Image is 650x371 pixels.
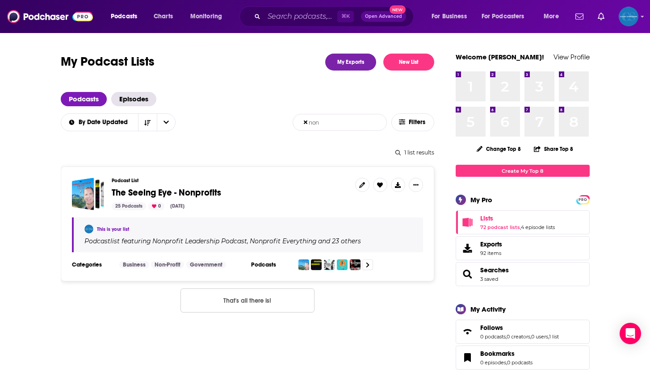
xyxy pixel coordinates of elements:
[350,259,361,270] img: The Nonprofit Show
[531,333,548,340] a: 0 users
[337,259,348,270] img: A Modern Nonprofit Podcast
[79,119,131,125] span: By Date Updated
[248,6,422,27] div: Search podcasts, credits, & more...
[470,305,506,313] div: My Activity
[480,276,498,282] a: 3 saved
[105,9,149,24] button: open menu
[480,324,559,332] a: Follows
[167,202,188,210] div: [DATE]
[119,261,149,268] a: Business
[152,238,247,245] h4: Nonprofit Leadership Podcast
[432,10,467,23] span: For Business
[507,333,530,340] a: 0 creators
[456,53,544,61] a: Welcome [PERSON_NAME]!
[480,214,493,222] span: Lists
[520,224,521,230] span: ,
[456,262,590,286] span: Searches
[480,240,502,248] span: Exports
[506,359,507,366] span: ,
[250,238,317,245] h4: Nonprofit Everything
[112,202,146,210] div: 25 Podcasts
[544,10,559,23] span: More
[480,224,520,230] a: 72 podcast lists
[619,7,638,26] img: User Profile
[480,350,515,358] span: Bookmarks
[138,114,157,131] button: Sort Direction
[298,259,309,270] img: Nonprofit Leadership Podcast
[594,9,608,24] a: Show notifications dropdown
[480,266,509,274] a: Searches
[578,196,588,203] a: PRO
[180,288,315,313] button: Nothing here.
[459,325,477,338] a: Follows
[157,114,176,131] button: open menu
[148,202,164,210] div: 0
[391,113,434,131] button: Filters
[533,140,574,158] button: Share Top 8
[456,320,590,344] span: Follows
[470,196,492,204] div: My Pro
[456,346,590,370] span: Bookmarks
[84,237,412,245] div: Podcast list featuring
[151,238,247,245] a: Nonprofit Leadership Podcast
[112,187,221,198] span: The Seeing Eye - Nonprofits
[84,225,93,233] img: Ronica Cleary
[61,149,434,156] div: 1 list results
[554,53,590,61] a: View Profile
[548,333,549,340] span: ,
[111,10,137,23] span: Podcasts
[572,9,587,24] a: Show notifications dropdown
[318,237,361,245] p: and 23 others
[619,7,638,26] span: Logged in as ClearyStrategies
[154,10,173,23] span: Charts
[480,359,506,366] a: 0 episodes
[151,261,184,268] a: Non-Profit
[148,9,178,24] a: Charts
[7,8,93,25] img: Podchaser - Follow, Share and Rate Podcasts
[61,54,155,71] h1: My Podcast Lists
[480,214,555,222] a: Lists
[60,119,138,125] button: open menu
[506,333,507,340] span: ,
[480,324,503,332] span: Follows
[248,238,317,245] a: Nonprofit Everything
[72,178,105,210] a: The Seeing Eye - Nonprofits
[578,196,588,203] span: PRO
[482,10,524,23] span: For Podcasters
[365,14,402,19] span: Open Advanced
[190,10,222,23] span: Monitoring
[337,11,354,22] span: ⌘ K
[390,5,406,14] span: New
[325,54,376,71] a: My Exports
[456,210,590,234] span: Lists
[537,9,570,24] button: open menu
[97,226,129,232] a: This is your list
[361,11,406,22] button: Open AdvancedNew
[383,54,434,71] button: New List
[409,178,423,192] button: Show More Button
[111,92,156,106] a: Episodes
[521,224,555,230] a: 4 episode lists
[184,9,234,24] button: open menu
[72,261,112,268] h3: Categories
[112,188,221,198] a: The Seeing Eye - Nonprofits
[456,165,590,177] a: Create My Top 8
[61,113,176,131] h2: Choose List sort
[324,259,335,270] img: We Are For Good Podcast - The Podcast for Nonprofits
[471,143,527,154] button: Change Top 8
[619,7,638,26] button: Show profile menu
[186,261,226,268] a: Government
[620,323,641,344] div: Open Intercom Messenger
[409,119,427,125] span: Filters
[507,359,533,366] a: 0 podcasts
[549,333,559,340] a: 1 list
[459,242,477,254] span: Exports
[61,92,107,106] span: Podcasts
[425,9,478,24] button: open menu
